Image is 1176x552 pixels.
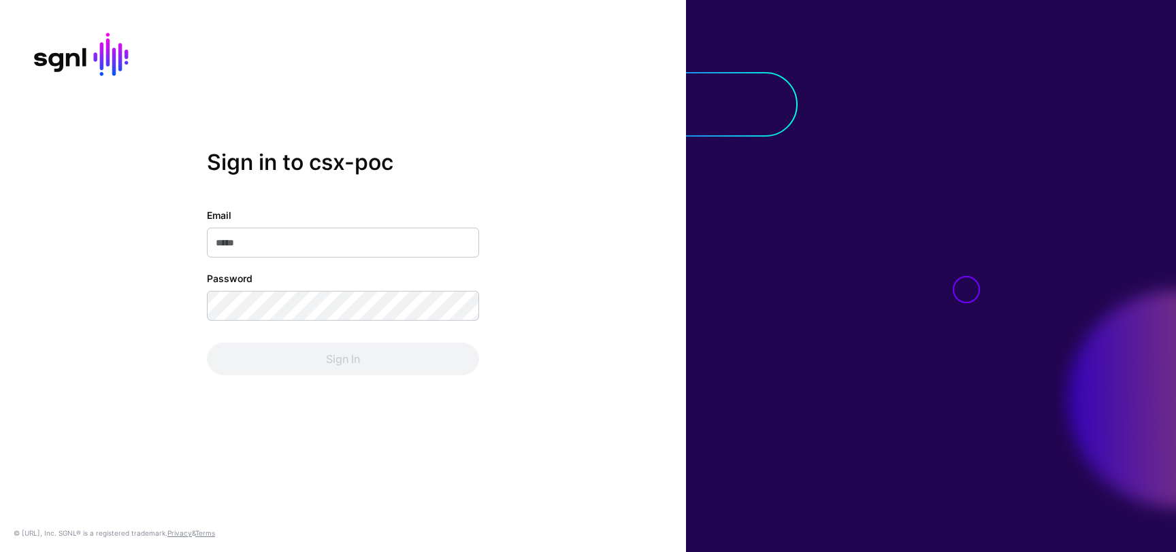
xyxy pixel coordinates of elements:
[207,271,252,286] label: Password
[207,208,231,222] label: Email
[14,528,215,538] div: © [URL], Inc. SGNL® is a registered trademark. &
[195,529,215,537] a: Terms
[207,150,479,175] h2: Sign in to csx-poc
[167,529,192,537] a: Privacy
